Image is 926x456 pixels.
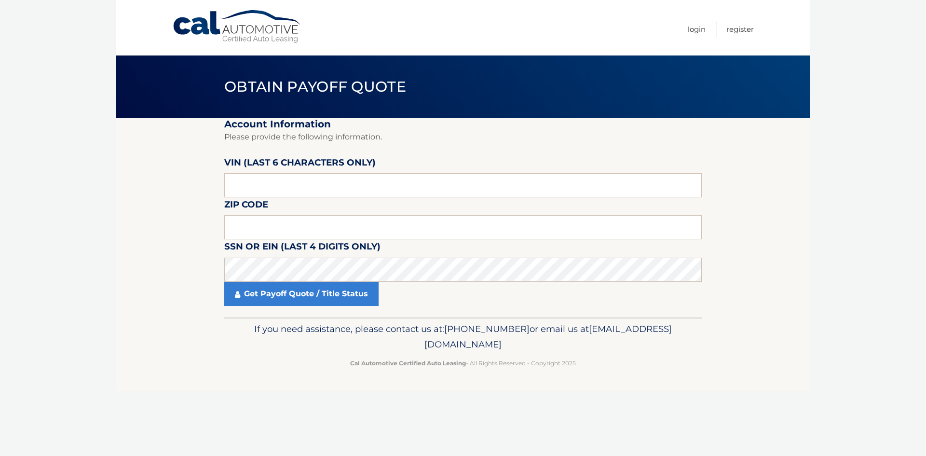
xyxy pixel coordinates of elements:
span: Obtain Payoff Quote [224,78,406,96]
p: - All Rights Reserved - Copyright 2025 [231,358,695,368]
strong: Cal Automotive Certified Auto Leasing [350,359,466,367]
label: SSN or EIN (last 4 digits only) [224,239,381,257]
span: [PHONE_NUMBER] [444,323,530,334]
label: Zip Code [224,197,268,215]
a: Login [688,21,706,37]
label: VIN (last 6 characters only) [224,155,376,173]
p: Please provide the following information. [224,130,702,144]
a: Get Payoff Quote / Title Status [224,282,379,306]
a: Register [726,21,754,37]
h2: Account Information [224,118,702,130]
a: Cal Automotive [172,10,302,44]
p: If you need assistance, please contact us at: or email us at [231,321,695,352]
